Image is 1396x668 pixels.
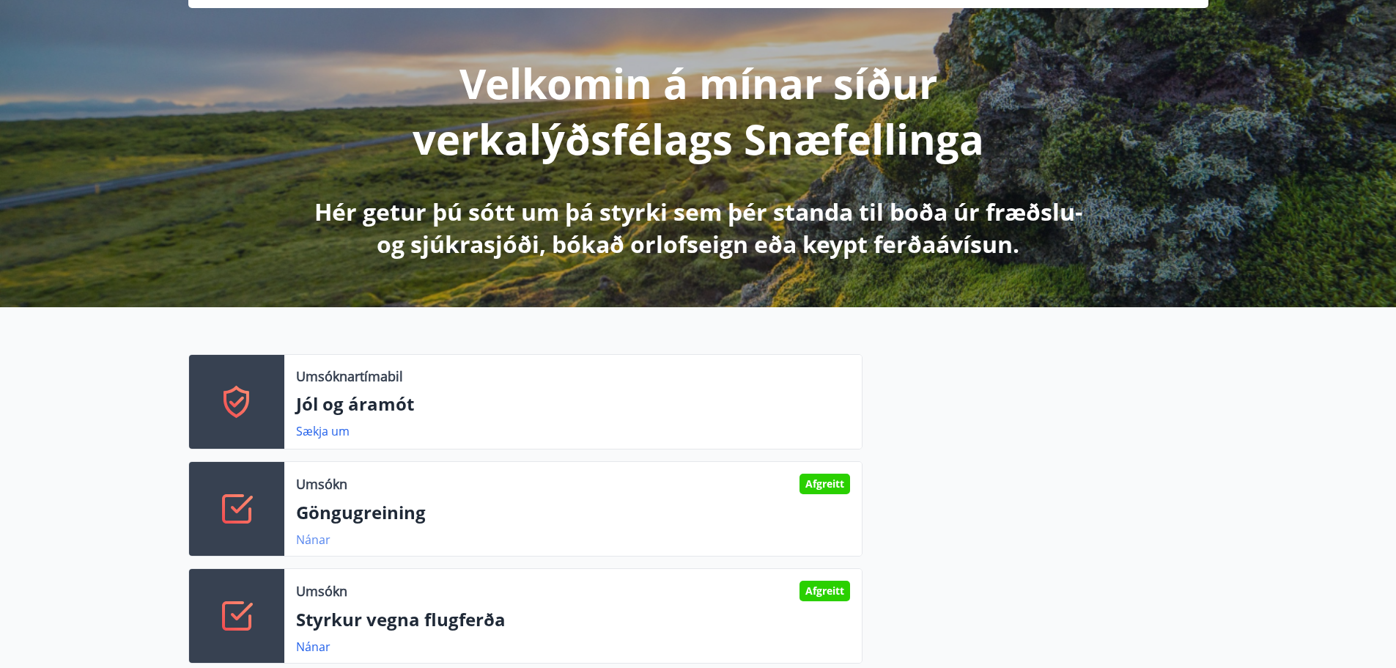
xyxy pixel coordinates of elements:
[799,474,850,494] div: Afgreitt
[296,367,403,386] p: Umsóknartímabil
[296,581,347,601] p: Umsókn
[296,474,347,493] p: Umsókn
[311,196,1085,260] p: Hér getur þú sótt um þá styrki sem þér standa til boða úr fræðslu- og sjúkrasjóði, bókað orlofsei...
[799,581,850,601] div: Afgreitt
[296,423,350,439] a: Sækja um
[296,500,850,525] p: Göngugreining
[296,532,330,548] a: Nánar
[296,392,850,416] p: Jól og áramót
[311,55,1085,166] p: Velkomin á mínar síður verkalýðsfélags Snæfellinga
[296,639,330,655] a: Nánar
[296,607,850,632] p: Styrkur vegna flugferða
